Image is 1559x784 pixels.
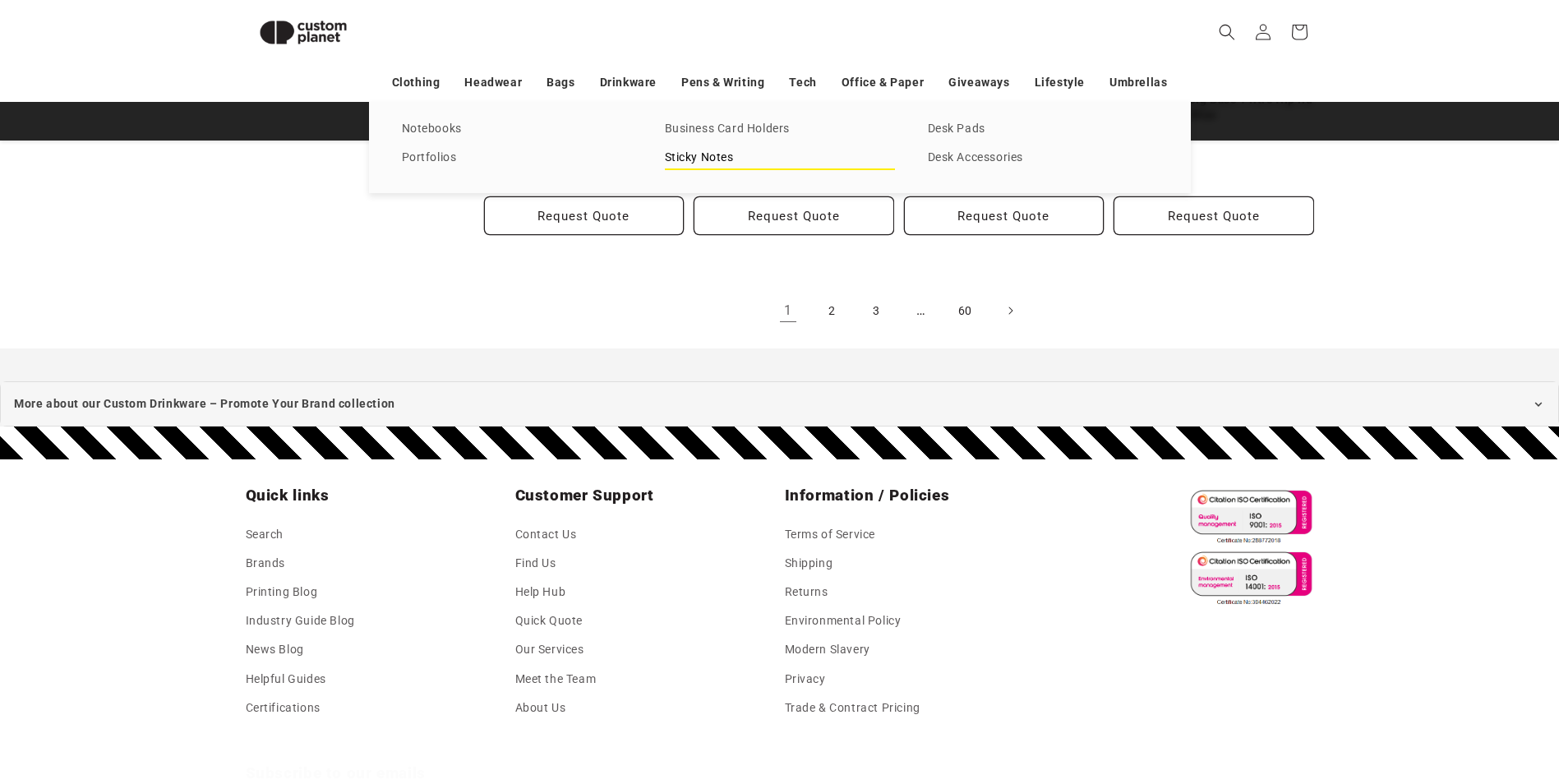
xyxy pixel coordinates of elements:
button: Request Quote [1114,196,1314,235]
h2: Quick links [246,486,505,505]
button: Request Quote [484,196,685,235]
a: Meet the Team [515,665,597,694]
img: Custom Planet [246,7,361,58]
a: Returns [785,578,828,606]
a: Contact Us [515,524,577,549]
a: Giveaways [948,68,1009,97]
a: Terms of Service [785,524,876,549]
a: Next page [992,293,1028,329]
a: Page 2 [814,293,851,329]
a: Office & Paper [842,68,924,97]
a: News Blog [246,635,304,664]
a: Notebooks [402,118,632,141]
summary: Search [1209,14,1245,50]
a: Headwear [464,68,522,97]
a: Clothing [392,68,440,97]
a: Pens & Writing [681,68,764,97]
nav: Pagination [484,293,1314,329]
a: Bags [547,68,574,97]
h2: Subscribe to our emails [246,763,1099,783]
span: … [903,293,939,329]
a: Industry Guide Blog [246,606,355,635]
a: Business Card Holders [665,118,895,141]
button: Request Quote [694,196,894,235]
button: Request Quote [904,196,1105,235]
a: Page 1 [770,293,806,329]
a: Lifestyle [1035,68,1085,97]
a: Portfolios [402,147,632,169]
img: ISO 14001 Certified [1183,547,1314,609]
a: Shipping [785,549,833,578]
a: Drinkware [600,68,657,97]
img: ISO 9001 Certified [1183,486,1314,547]
iframe: Chat Widget [1285,606,1559,784]
a: Trade & Contract Pricing [785,694,920,722]
h2: Information / Policies [785,486,1045,505]
a: Umbrellas [1109,68,1167,97]
a: Page 60 [948,293,984,329]
a: Page 3 [859,293,895,329]
a: Find Us [515,549,556,578]
a: Privacy [785,665,826,694]
a: Environmental Policy [785,606,902,635]
a: Certifications [246,694,321,722]
a: Brands [246,549,286,578]
a: Sticky Notes [665,147,895,169]
a: Tech [789,68,816,97]
a: Printing Blog [246,578,318,606]
a: About Us [515,694,566,722]
a: Modern Slavery [785,635,870,664]
a: Quick Quote [515,606,583,635]
a: Desk Accessories [928,147,1158,169]
a: Desk Pads [928,118,1158,141]
a: Search [246,524,284,549]
h2: Customer Support [515,486,775,505]
a: Our Services [515,635,584,664]
a: Helpful Guides [246,665,326,694]
span: More about our Custom Drinkware – Promote Your Brand collection [14,394,395,414]
a: Help Hub [515,578,566,606]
